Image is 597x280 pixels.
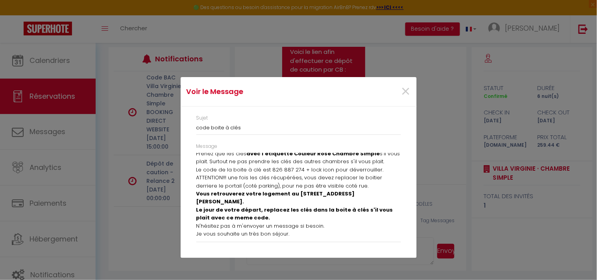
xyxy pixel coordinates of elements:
[196,230,401,238] p: Je vous souhaite un très bon séjour.
[401,83,411,100] button: Close
[196,114,208,122] label: Sujet
[196,125,401,131] h3: code boite à clés
[196,174,401,190] p: ATTENTION!!! une fois les clés récupérées, vous devez replacer le boitier derriere le portail (co...
[196,150,401,166] p: Prenez que les clés s'il vous plait. Surtout ne pas prendre les clés des autres chambres s'il vou...
[196,166,401,174] p: Le code de la boite à clé est 826 887 274 + lock icon pour déverrouiller.
[187,86,333,97] h4: Voir le Message
[196,206,393,221] b: Le jour de votre départ, replacez les clés dans la boite à clés s'il vous plait avec ce meme code.
[196,222,401,230] p: N'hésitez pas à m'envoyer un message si besoin.
[196,143,218,150] label: Message
[247,150,380,157] b: avec l'etiquette Couleur Rose Chambre Simple
[401,80,411,103] span: ×
[196,190,355,205] b: Vous retrouverez votre logement au [STREET_ADDRESS][PERSON_NAME].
